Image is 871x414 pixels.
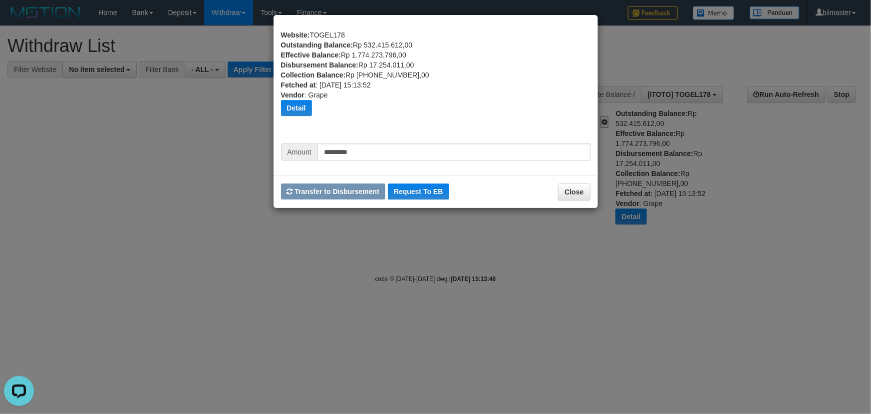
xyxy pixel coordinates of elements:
b: Outstanding Balance: [281,41,353,49]
div: TOGEL178 Rp 532.415.612,00 Rp 1.774.273.796,00 Rp 17.254.011,00 Rp [PHONE_NUMBER],00 : [DATE] 15:... [281,30,590,143]
button: Detail [281,100,312,116]
button: Transfer to Disbursement [281,183,386,199]
b: Website: [281,31,310,39]
span: Amount [281,143,317,160]
b: Vendor [281,91,304,99]
b: Fetched at [281,81,316,89]
b: Collection Balance: [281,71,346,79]
b: Effective Balance: [281,51,341,59]
b: Disbursement Balance: [281,61,359,69]
button: Request To EB [388,183,449,199]
button: Close [558,183,590,200]
button: Open LiveChat chat widget [4,4,34,34]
